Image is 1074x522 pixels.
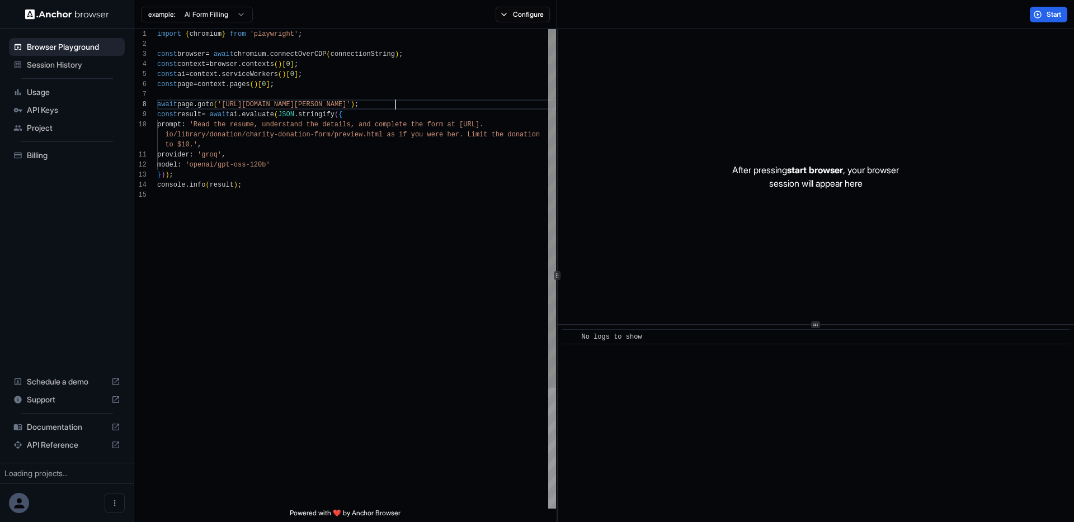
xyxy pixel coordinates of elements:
span: ai [177,70,185,78]
span: info [190,181,206,189]
span: browser [177,50,205,58]
div: Session History [9,56,125,74]
span: ; [270,80,274,88]
span: . [238,60,242,68]
span: stringify [298,111,335,118]
span: { [185,30,189,38]
span: : [190,151,194,159]
span: ( [274,111,278,118]
div: Billing [9,146,125,164]
div: 11 [134,150,147,160]
span: import [157,30,181,38]
span: ( [327,50,331,58]
div: 4 [134,59,147,69]
span: Powered with ❤️ by Anchor Browser [290,509,401,522]
div: 1 [134,29,147,39]
div: 12 [134,160,147,170]
div: 8 [134,99,147,110]
div: Browser Playground [9,38,125,56]
span: } [222,30,225,38]
span: ( [335,111,338,118]
span: browser [210,60,238,68]
span: result [210,181,234,189]
span: 'groq' [197,151,222,159]
div: 7 [134,89,147,99]
p: After pressing , your browser session will appear here [732,163,899,190]
span: ; [169,171,173,179]
button: Open menu [105,493,125,513]
div: 15 [134,190,147,200]
span: [ [286,70,290,78]
span: 'playwright' [250,30,298,38]
span: example: [148,10,176,19]
span: , [222,151,225,159]
span: ; [294,60,298,68]
div: Project [9,119,125,137]
button: Start [1030,7,1067,22]
span: ) [161,171,165,179]
span: page [177,80,194,88]
span: . [185,181,189,189]
span: ( [205,181,209,189]
span: . [294,111,298,118]
div: Support [9,391,125,409]
span: 'Read the resume, understand the details, and comp [190,121,391,129]
div: Schedule a demo [9,373,125,391]
span: ) [282,70,286,78]
span: chromium [190,30,222,38]
span: ] [290,60,294,68]
span: Billing [27,150,120,161]
div: Documentation [9,418,125,436]
span: const [157,70,177,78]
span: result [177,111,201,118]
span: : [181,121,185,129]
span: . [194,101,197,108]
span: from [230,30,246,38]
span: const [157,80,177,88]
span: . [266,50,270,58]
span: prompt [157,121,181,129]
span: Project [27,122,120,134]
span: { [338,111,342,118]
span: . [218,70,222,78]
div: 13 [134,170,147,180]
div: Usage [9,83,125,101]
span: Session History [27,59,120,70]
span: pages [230,80,250,88]
span: connectionString [331,50,395,58]
span: context [190,70,218,78]
span: const [157,60,177,68]
span: '[URL][DOMAIN_NAME][PERSON_NAME]' [218,101,351,108]
span: ( [214,101,218,108]
div: 2 [134,39,147,49]
span: evaluate [242,111,274,118]
span: const [157,111,177,118]
span: ; [298,70,302,78]
span: ; [298,30,302,38]
span: ( [278,70,282,78]
button: Configure [496,7,550,22]
span: = [201,111,205,118]
span: ) [351,101,355,108]
span: Schedule a demo [27,376,107,387]
div: 5 [134,69,147,79]
span: io/library/donation/charity-donation-form/preview. [165,131,366,139]
span: 0 [262,80,266,88]
span: connectOverCDP [270,50,327,58]
div: 10 [134,120,147,130]
span: API Reference [27,439,107,450]
span: ( [250,80,254,88]
div: API Keys [9,101,125,119]
span: = [205,50,209,58]
span: ( [274,60,278,68]
span: API Keys [27,105,120,116]
span: goto [197,101,214,108]
span: start browser [787,164,843,175]
div: Loading projects... [4,468,129,479]
span: = [205,60,209,68]
img: Anchor Logo [25,9,109,20]
span: [ [258,80,262,88]
span: [ [282,60,286,68]
span: Browser Playground [27,41,120,53]
span: Support [27,394,107,405]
